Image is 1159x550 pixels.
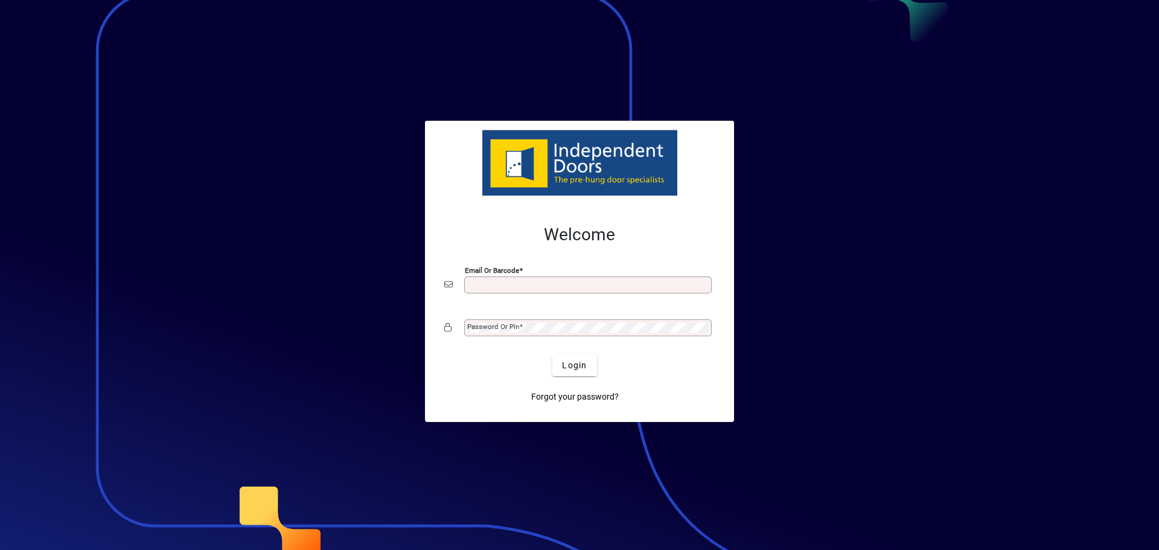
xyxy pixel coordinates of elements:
h2: Welcome [444,225,715,245]
span: Forgot your password? [531,391,619,403]
mat-label: Email or Barcode [465,266,519,275]
span: Login [562,359,587,372]
mat-label: Password or Pin [467,322,519,331]
button: Login [552,354,596,376]
a: Forgot your password? [526,386,624,408]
